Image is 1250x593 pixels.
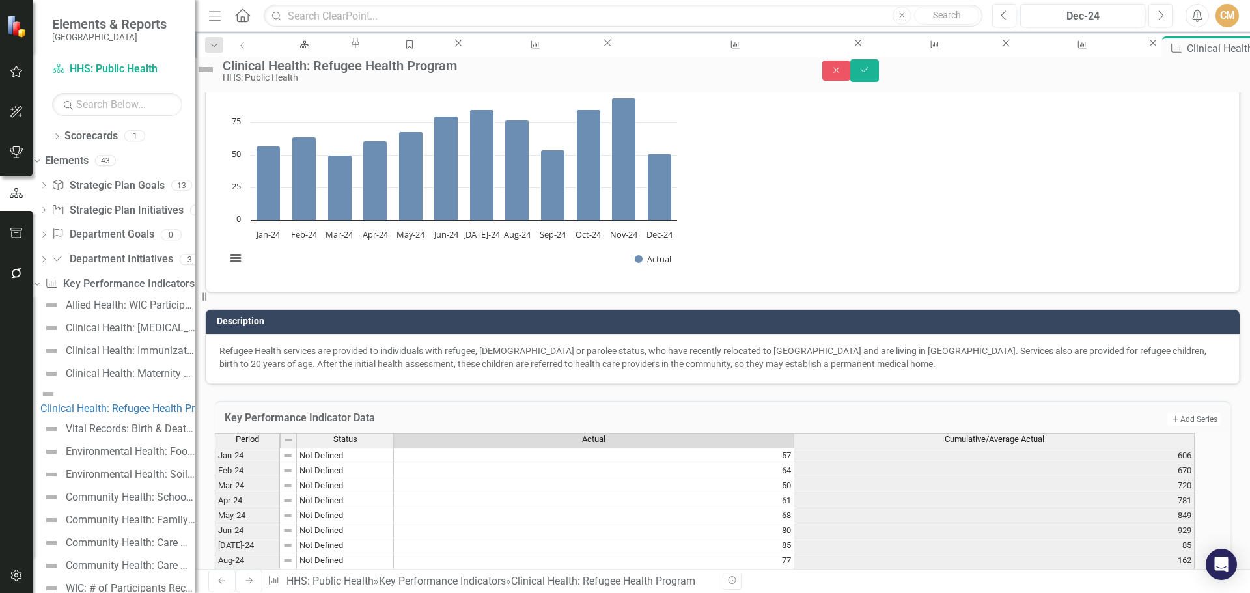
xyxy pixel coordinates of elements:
h3: Description [217,316,1233,326]
text: Feb-24 [291,228,318,240]
div: Clinical Health: [MEDICAL_DATA] Investigated & Confirmed [66,322,195,334]
div: Clinical Health: Maternity Care [1025,49,1135,65]
td: 50 [394,478,794,493]
td: 720 [794,478,1195,493]
a: Clinical Health: [MEDICAL_DATA] Investigated & Confirmed [40,318,195,338]
div: Clinical Health: Refugee Health Program [223,59,796,73]
a: Clinical Health: Maternity Care [40,363,195,384]
a: HHS: Public Health [286,575,374,587]
text: Mar-24 [326,228,354,240]
a: Key Performance Indicators [379,575,506,587]
div: 0 [161,229,182,240]
a: Strategic Plan Initiatives [51,203,183,218]
span: Elements & Reports [52,16,167,32]
div: Clinical Health: [MEDICAL_DATA] Investigated & Confirmed [626,49,840,65]
a: Scorecards [64,129,118,144]
a: Key Performance Indicators [45,277,194,292]
div: HHS: Public Health [223,73,796,83]
img: Not Defined [44,297,59,313]
path: Jul-24, 85. Actual. [470,109,494,220]
text: 75 [232,115,241,127]
div: Vital Records: Birth & Death Certificates Processed [66,423,195,435]
input: Search ClearPoint... [264,5,982,27]
div: Clinical Health: Refugee Health Program [40,402,225,417]
a: Community Health: Care Management for At Risk Children [40,555,195,576]
path: Dec-24, 51. Actual. [648,154,672,220]
td: Not Defined [297,553,394,568]
text: 50 [232,148,241,159]
div: Allied Health: WIC Participants [477,49,589,65]
td: 77 [394,553,794,568]
div: Clinical Health: Maternity Care [66,368,195,379]
text: Nov-24 [610,228,638,240]
img: Not Defined [44,421,59,437]
a: Vital Records: Birth & Death Certificates Processed [40,419,195,439]
img: Not Defined [44,444,59,460]
span: Search [933,10,961,20]
img: Not Defined [44,343,59,359]
td: Not Defined [297,508,394,523]
td: Feb-24 [215,463,280,478]
td: 61 [394,493,794,508]
img: 8DAGhfEEPCf229AAAAAElFTkSuQmCC [283,465,293,476]
td: 80 [394,523,794,538]
span: Refugee Health services are provided to individuals with refugee, [DEMOGRAPHIC_DATA] or parolee s... [219,346,1206,369]
img: 8DAGhfEEPCf229AAAAAElFTkSuQmCC [283,555,293,566]
small: [GEOGRAPHIC_DATA] [52,32,167,42]
a: Clinical Health: [MEDICAL_DATA] Investigated & Confirmed [614,36,852,53]
img: Not Defined [44,320,59,336]
a: Clinical Health: Refugee Health Program [40,386,225,417]
path: Nov-24, 94. Actual. [612,98,636,220]
td: 670 [794,463,1195,478]
text: Oct-24 [576,228,602,240]
div: HHS: Public Health [268,49,337,65]
img: Not Defined [44,558,59,573]
a: Elements [45,154,89,169]
text: 25 [232,180,241,192]
td: Sep-24 [215,568,280,583]
img: ClearPoint Strategy [7,14,29,37]
a: Community Health: School Health Student Encounters [40,487,195,508]
svg: Interactive chart [219,83,684,279]
div: Allied Health: WIC Participants [66,299,195,311]
div: Manage Elements [374,49,440,65]
div: 0 [190,204,211,215]
div: Chart. Highcharts interactive chart. [219,83,1226,279]
button: Show Actual [635,253,671,265]
text: Aug-24 [504,228,531,240]
button: View chart menu, Chart [227,249,245,268]
img: Not Defined [44,467,59,482]
h3: Key Performance Indicator Data [225,412,959,424]
div: Community Health: Care Management for At Risk Children [66,560,195,572]
button: CM [1215,4,1239,27]
td: Not Defined [297,523,394,538]
path: Sep-24, 54. Actual. [541,150,565,220]
td: Mar-24 [215,478,280,493]
a: Clinical Health: Immunizations [865,36,999,53]
text: Jun-24 [433,228,459,240]
path: Jun-24, 80. Actual. [434,116,458,220]
td: 162 [794,553,1195,568]
a: Environmental Health: Soil Evaluations Received [40,464,195,485]
td: 54 [394,568,794,583]
img: Not Defined [40,386,56,402]
img: 8DAGhfEEPCf229AAAAAElFTkSuQmCC [283,450,293,461]
td: 216 [794,568,1195,583]
div: Clinical Health: Refugee Health Program [511,575,695,587]
a: HHS: Public Health [52,62,182,77]
text: Jan-24 [255,228,281,240]
div: 13 [171,180,192,191]
span: Cumulative/Average Actual [945,435,1044,444]
td: Apr-24 [215,493,280,508]
td: 68 [394,508,794,523]
a: Department Goals [51,227,154,242]
td: 85 [394,538,794,553]
div: Community Health: Care Management for At Risk Children (CMARC) [66,537,195,549]
div: Community Health: School Health Student Encounters [66,491,195,503]
td: May-24 [215,508,280,523]
a: Strategic Plan Goals [51,178,164,193]
a: Manage Elements [362,36,452,53]
text: May-24 [396,228,425,240]
a: HHS: Public Health [256,36,349,53]
td: 606 [794,448,1195,463]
